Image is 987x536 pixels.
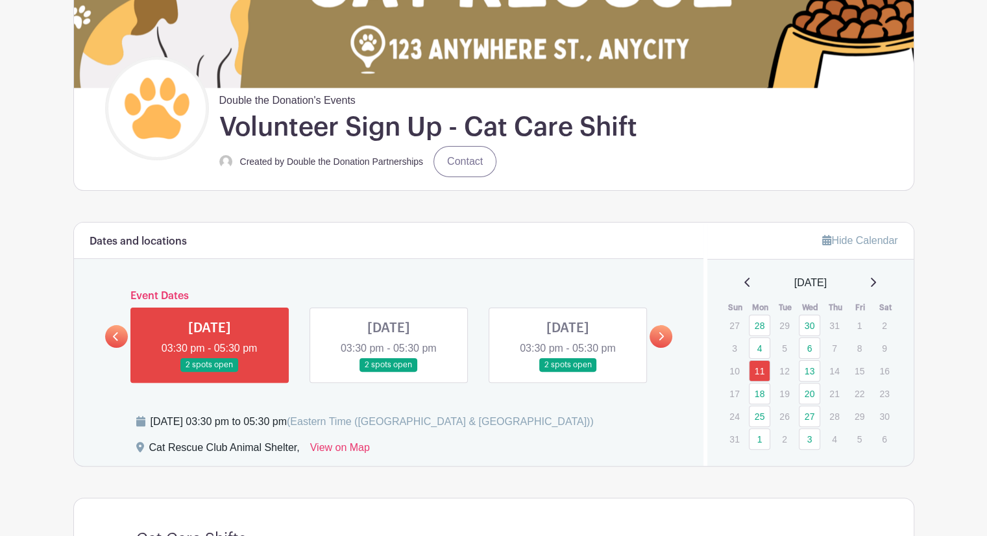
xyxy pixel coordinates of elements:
a: Hide Calendar [822,235,897,246]
p: 8 [849,338,870,358]
p: 12 [774,361,795,381]
a: 1 [749,428,770,450]
p: 28 [823,406,845,426]
p: 2 [873,315,895,335]
span: Double the Donation's Events [219,88,356,108]
img: cat-paw-200x200.png [108,60,206,157]
p: 31 [724,429,745,449]
th: Wed [798,301,823,314]
p: 2 [774,429,795,449]
th: Sun [723,301,748,314]
a: Contact [433,146,496,177]
p: 29 [774,315,795,335]
a: 27 [799,406,820,427]
th: Tue [773,301,798,314]
p: 21 [823,384,845,404]
p: 22 [849,384,870,404]
small: Created by Double the Donation Partnerships [240,156,424,167]
p: 4 [823,429,845,449]
h1: Volunteer Sign Up - Cat Care Shift [219,111,637,143]
div: Cat Rescue Club Animal Shelter, [149,440,300,461]
p: 17 [724,384,745,404]
p: 6 [873,429,895,449]
p: 7 [823,338,845,358]
p: 10 [724,361,745,381]
p: 15 [849,361,870,381]
h6: Dates and locations [90,236,187,248]
a: View on Map [310,440,370,461]
a: 18 [749,383,770,404]
th: Thu [823,301,848,314]
th: Mon [748,301,774,314]
a: 13 [799,360,820,382]
p: 14 [823,361,845,381]
p: 23 [873,384,895,404]
p: 30 [873,406,895,426]
p: 19 [774,384,795,404]
p: 16 [873,361,895,381]
p: 29 [849,406,870,426]
a: 20 [799,383,820,404]
p: 31 [823,315,845,335]
th: Sat [873,301,898,314]
span: (Eastern Time ([GEOGRAPHIC_DATA] & [GEOGRAPHIC_DATA])) [287,416,594,427]
a: 30 [799,315,820,336]
a: 25 [749,406,770,427]
div: [DATE] 03:30 pm to 05:30 pm [151,414,594,430]
p: 1 [849,315,870,335]
a: 3 [799,428,820,450]
p: 26 [774,406,795,426]
p: 9 [873,338,895,358]
a: 6 [799,337,820,359]
span: [DATE] [794,275,827,291]
th: Fri [848,301,873,314]
p: 27 [724,315,745,335]
h6: Event Dates [128,290,650,302]
p: 3 [724,338,745,358]
p: 24 [724,406,745,426]
a: 28 [749,315,770,336]
p: 5 [849,429,870,449]
img: default-ce2991bfa6775e67f084385cd625a349d9dcbb7a52a09fb2fda1e96e2d18dcdb.png [219,155,232,168]
a: 4 [749,337,770,359]
a: 11 [749,360,770,382]
p: 5 [774,338,795,358]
